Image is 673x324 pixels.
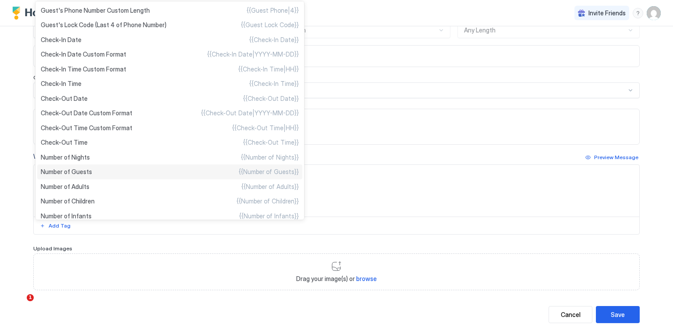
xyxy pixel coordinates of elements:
[41,95,88,103] span: Check-Out Date
[201,109,299,117] span: {{Check-Out Date|YYYY-MM-DD}}
[41,197,95,205] span: Number of Children
[41,80,81,88] span: Check-In Time
[241,183,299,191] span: {{Number of Adults}}
[41,168,92,176] span: Number of Guests
[41,183,89,191] span: Number of Adults
[232,124,299,132] span: {{Check-Out Time|HH}}
[41,36,81,44] span: Check-In Date
[41,139,88,146] span: Check-Out Time
[237,197,299,205] span: {{Number of Children}}
[239,212,299,220] span: {{Number of Infants}}
[41,21,166,29] span: Guest's Lock Code (Last 4 of Phone Number)
[27,294,34,301] span: 1
[243,139,299,146] span: {{Check-Out Time}}
[41,124,132,132] span: Check-Out Time Custom Format
[249,36,299,44] span: {{Check-In Date}}
[241,153,299,161] span: {{Number of Nights}}
[41,65,126,73] span: Check-In Time Custom Format
[41,153,90,161] span: Number of Nights
[41,50,126,58] span: Check-In Date Custom Format
[249,80,299,88] span: {{Check-In Time}}
[41,212,92,220] span: Number of Infants
[239,168,299,176] span: {{Number of Guests}}
[243,95,299,103] span: {{Check-Out Date}}
[247,7,299,14] span: {{Guest Phone|4}}
[241,21,299,29] span: {{Guest Lock Code}}
[9,294,30,315] iframe: Intercom live chat
[238,65,299,73] span: {{Check-In Time|HH}}
[207,50,299,58] span: {{Check-In Date|YYYY-MM-DD}}
[41,109,132,117] span: Check-Out Date Custom Format
[41,7,150,14] span: Guest's Phone Number Custom Length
